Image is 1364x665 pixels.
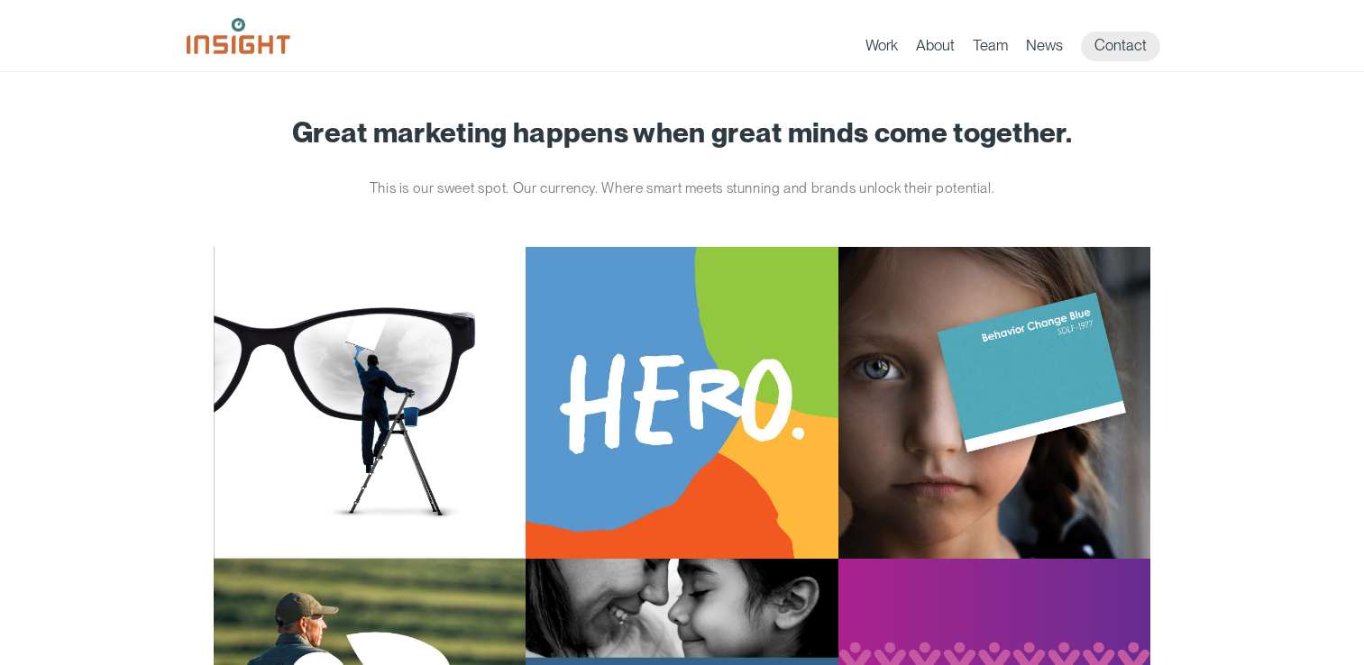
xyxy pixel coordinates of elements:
img: Insight Marketing Design [187,18,290,54]
img: South Dakota Department of Social Services – Childcare Promotion [526,247,838,560]
a: About [916,36,955,61]
a: News [1026,36,1063,61]
h1: Great marketing happens when great minds come together. [214,117,1151,148]
a: Team [973,36,1008,61]
a: Contact [1081,32,1160,61]
a: Work [865,36,898,61]
nav: primary navigation menu [865,32,1178,61]
img: Ophthalmology Limited [214,247,526,560]
p: This is our sweet spot. Our currency. Where smart meets stunning and brands unlock their potential. [344,175,1021,202]
img: South Dakota Department of Health – Childhood Lead Poisoning Prevention [838,247,1151,560]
